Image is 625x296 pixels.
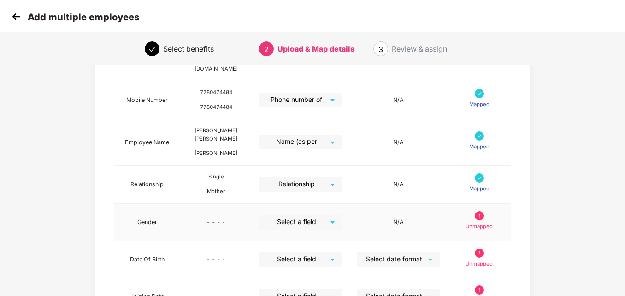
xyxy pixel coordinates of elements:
[114,241,180,278] td: Date Of Birth
[163,41,214,56] div: Select benefits
[188,173,244,181] div: Single
[475,89,484,98] img: svg+xml;base64,PHN2ZyB4bWxucz0iaHR0cDovL3d3dy53My5vcmcvMjAwMC9zdmciIHdpZHRoPSIxNyIgaGVpZ2h0PSIxNy...
[378,45,383,54] span: 3
[475,173,484,183] img: svg+xml;base64,PHN2ZyB4bWxucz0iaHR0cDovL3d3dy53My5vcmcvMjAwMC9zdmciIHdpZHRoPSIxNyIgaGVpZ2h0PSIxNy...
[188,103,244,112] div: 7780474484
[188,188,244,196] div: Mother
[475,249,484,258] img: svg+xml;base64,PHN2ZyB4bWxucz0iaHR0cDovL3d3dy53My5vcmcvMjAwMC9zdmciIHdpZHRoPSIxOS45OTkiIGhlaWdodD...
[475,131,484,141] img: svg+xml;base64,PHN2ZyB4bWxucz0iaHR0cDovL3d3dy53My5vcmcvMjAwMC9zdmciIHdpZHRoPSIxNyIgaGVpZ2h0PSIxNy...
[188,127,244,143] div: [PERSON_NAME] [PERSON_NAME]
[277,41,354,56] div: Upload & Map details
[188,89,244,97] div: 7780474484
[264,177,337,192] span: Relationship
[114,119,180,166] td: Employee Name
[264,93,337,107] span: Phone number of Employees
[349,81,447,119] td: N/A
[392,41,447,56] div: Review & assign
[349,119,447,166] td: N/A
[349,204,447,241] td: N/A
[466,260,493,268] p: Unmapped
[264,135,337,149] span: Name (as per PAN/Aadhar Card)
[28,12,139,23] p: Add multiple employees
[349,166,447,204] td: N/A
[469,143,489,151] p: Mapped
[148,46,156,53] span: check
[475,211,484,220] img: svg+xml;base64,PHN2ZyB4bWxucz0iaHR0cDovL3d3dy53My5vcmcvMjAwMC9zdmciIHdpZHRoPSIxOS45OTkiIGhlaWdodD...
[114,166,180,204] td: Relationship
[188,149,244,158] div: [PERSON_NAME]
[475,285,484,295] img: svg+xml;base64,PHN2ZyB4bWxucz0iaHR0cDovL3d3dy53My5vcmcvMjAwMC9zdmciIHdpZHRoPSIxOS45OTkiIGhlaWdodD...
[180,241,252,278] td: - - - -
[114,81,180,119] td: Mobile Number
[9,10,23,24] img: svg+xml;base64,PHN2ZyB4bWxucz0iaHR0cDovL3d3dy53My5vcmcvMjAwMC9zdmciIHdpZHRoPSIzMCIgaGVpZ2h0PSIzMC...
[469,101,489,109] p: Mapped
[180,204,252,241] td: - - - -
[114,204,180,241] td: Gender
[264,45,269,54] span: 2
[469,185,489,193] p: Mapped
[466,223,493,231] p: Unmapped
